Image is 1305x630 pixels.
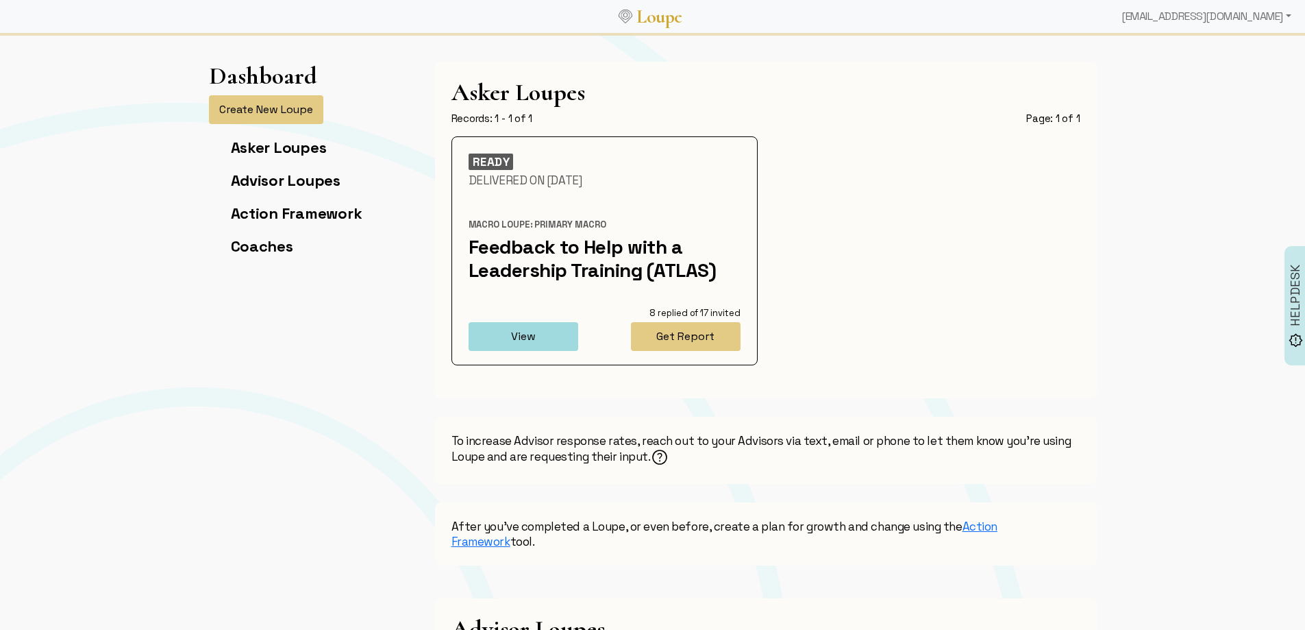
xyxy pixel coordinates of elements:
a: Asker Loupes [231,138,327,157]
a: Action Framework [451,519,997,549]
div: After you've completed a Loupe, or even before, create a plan for growth and change using the tool. [435,502,1097,566]
div: Delivered On [DATE] [469,173,741,188]
button: Create New Loupe [209,95,323,124]
h1: Dashboard [209,62,317,90]
a: Feedback to Help with a Leadership Training (ATLAS) [469,234,717,282]
div: To increase Advisor response rates, reach out to your Advisors via text, email or phone to let th... [435,417,1097,484]
a: Advisor Loupes [231,171,340,190]
button: View [469,322,578,351]
a: Coaches [231,237,293,256]
div: Records: 1 - 1 of 1 [451,112,533,125]
img: Help [651,448,669,466]
img: Loupe Logo [619,10,632,23]
div: READY [469,154,513,170]
div: Page: 1 of 1 [1026,112,1080,125]
button: Get Report [631,322,741,351]
h1: Asker Loupes [451,78,1080,106]
a: Action Framework [231,204,362,223]
div: 8 replied of 17 invited [615,307,740,319]
img: brightness_alert_FILL0_wght500_GRAD0_ops.svg [1289,332,1303,347]
app-left-page-nav: Dashboard [209,62,362,269]
div: Macro Loupe: Primary Macro [469,219,741,231]
div: [EMAIL_ADDRESS][DOMAIN_NAME] [1116,3,1297,30]
a: Loupe [632,4,687,29]
helpicon: How to Ping Your Advisors [651,448,669,468]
